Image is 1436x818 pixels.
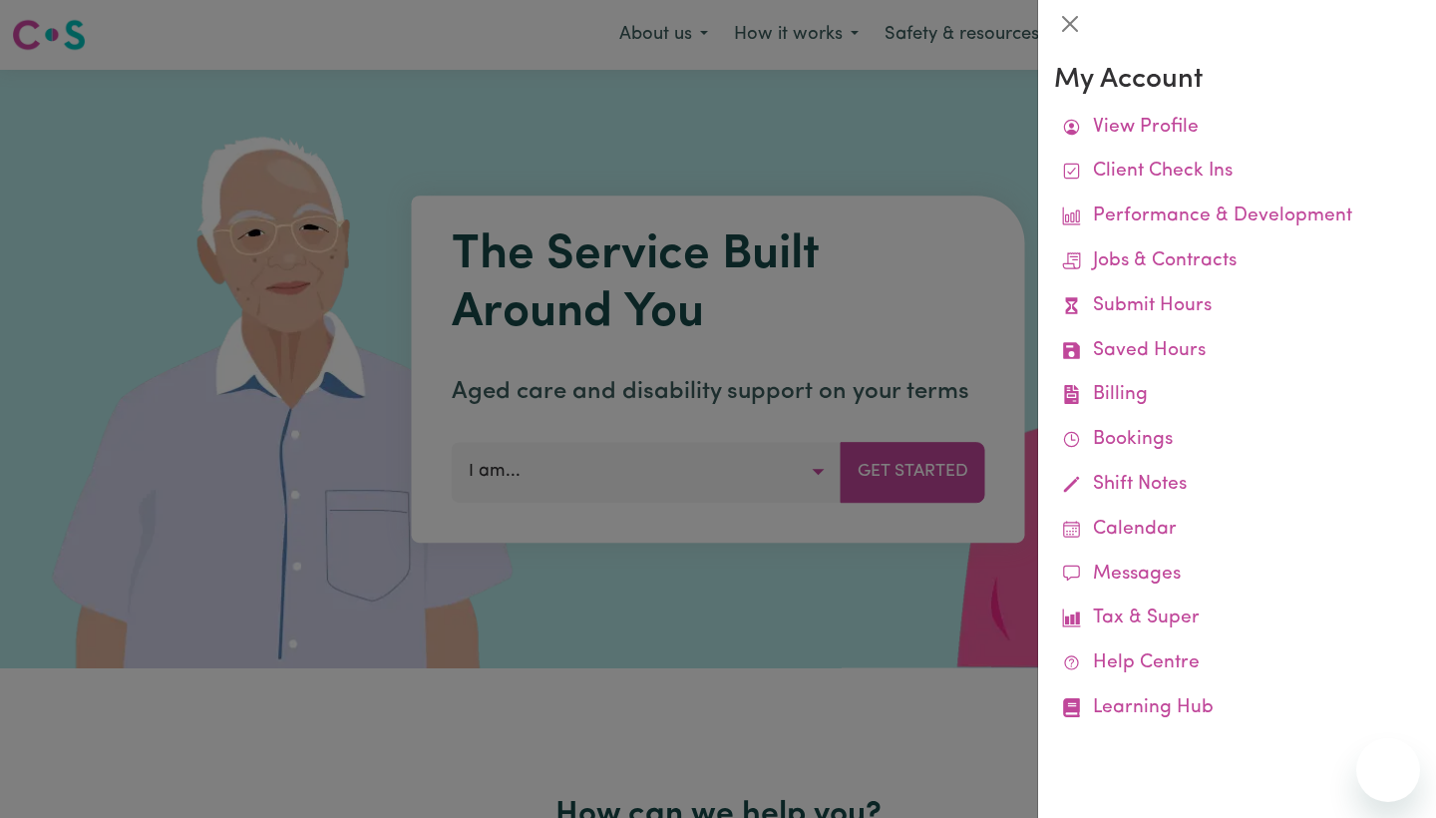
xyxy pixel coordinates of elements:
a: Jobs & Contracts [1054,239,1420,284]
a: View Profile [1054,106,1420,151]
button: Close [1054,8,1086,40]
a: Help Centre [1054,641,1420,686]
a: Tax & Super [1054,597,1420,641]
a: Bookings [1054,418,1420,463]
a: Client Check Ins [1054,150,1420,195]
a: Messages [1054,553,1420,598]
a: Learning Hub [1054,686,1420,731]
a: Billing [1054,373,1420,418]
a: Saved Hours [1054,329,1420,374]
a: Performance & Development [1054,195,1420,239]
a: Submit Hours [1054,284,1420,329]
a: Shift Notes [1054,463,1420,508]
iframe: Button to launch messaging window [1356,738,1420,802]
h3: My Account [1054,64,1420,98]
a: Calendar [1054,508,1420,553]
